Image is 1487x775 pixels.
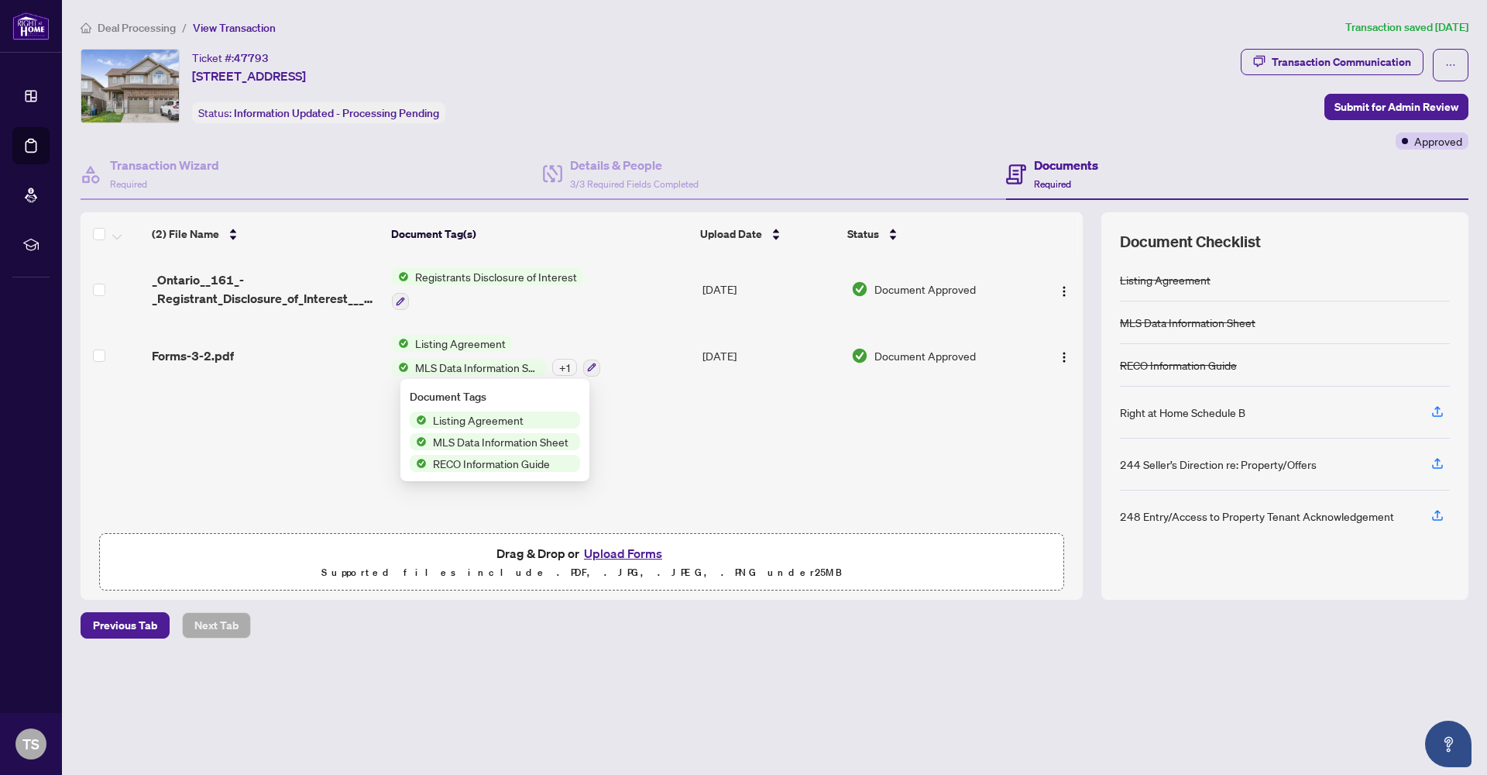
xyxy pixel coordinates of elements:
[1034,178,1071,190] span: Required
[696,256,844,322] td: [DATE]
[1120,508,1394,525] div: 248 Entry/Access to Property Tenant Acknowledgement
[192,67,306,85] span: [STREET_ADDRESS]
[851,347,868,364] img: Document Status
[152,226,219,243] span: (2) File Name
[1120,404,1245,421] div: Right at Home Schedule B
[694,212,842,256] th: Upload Date
[392,268,409,285] img: Status Icon
[234,106,439,120] span: Information Updated - Processing Pending
[427,412,530,429] span: Listing Agreement
[1058,351,1070,363] img: Logo
[410,433,427,450] img: Status Icon
[392,359,409,376] img: Status Icon
[110,156,219,174] h4: Transaction Wizard
[1052,277,1077,301] button: Logo
[81,612,170,639] button: Previous Tab
[1334,95,1458,119] span: Submit for Admin Review
[1120,456,1317,473] div: 244 Seller’s Direction re: Property/Offers
[1052,343,1077,368] button: Logo
[427,455,556,472] span: RECO Information Guide
[234,51,269,65] span: 47793
[696,322,844,389] td: [DATE]
[22,733,39,755] span: TS
[552,359,577,376] div: + 1
[12,12,50,40] img: logo
[93,613,157,638] span: Previous Tab
[1120,271,1211,288] div: Listing Agreement
[110,178,147,190] span: Required
[109,563,1054,582] p: Supported files include .PDF, .JPG, .JPEG, .PNG under 25 MB
[409,359,546,376] span: MLS Data Information Sheet
[874,347,976,364] span: Document Approved
[1272,50,1411,74] div: Transaction Communication
[81,22,91,33] span: home
[841,212,1025,256] th: Status
[182,612,251,639] button: Next Tab
[410,412,427,429] img: Status Icon
[152,346,234,365] span: Forms-3-2.pdf
[193,21,276,35] span: View Transaction
[1425,721,1472,767] button: Open asap
[192,102,445,123] div: Status:
[1058,285,1070,298] img: Logo
[427,433,575,450] span: MLS Data Information Sheet
[1345,19,1468,36] article: Transaction saved [DATE]
[409,268,583,285] span: Registrants Disclosure of Interest
[410,455,427,472] img: Status Icon
[874,281,976,298] span: Document Approved
[192,49,269,67] div: Ticket #:
[392,335,600,377] button: Status IconListing AgreementStatus IconMLS Data Information Sheet+1
[496,543,667,563] span: Drag & Drop or
[98,21,176,35] span: Deal Processing
[410,388,580,405] div: Document Tags
[570,178,699,190] span: 3/3 Required Fields Completed
[182,19,187,36] li: /
[1241,49,1423,75] button: Transaction Communication
[385,212,694,256] th: Document Tag(s)
[851,281,868,298] img: Document Status
[1034,156,1098,174] h4: Documents
[100,534,1063,591] span: Drag & Drop orUpload FormsSupported files include .PDF, .JPG, .JPEG, .PNG under25MB
[392,335,409,352] img: Status Icon
[579,543,667,563] button: Upload Forms
[1120,356,1237,374] div: RECO Information Guide
[1324,94,1468,120] button: Submit for Admin Review
[1445,60,1456,71] span: ellipsis
[1120,231,1261,253] span: Document Checklist
[570,156,699,174] h4: Details & People
[146,212,384,256] th: (2) File Name
[392,268,583,310] button: Status IconRegistrants Disclosure of Interest
[81,50,179,122] img: IMG-X12333914_1.jpg
[1120,314,1255,331] div: MLS Data Information Sheet
[409,335,512,352] span: Listing Agreement
[700,226,762,243] span: Upload Date
[152,270,379,308] span: _Ontario__161_-_Registrant_Disclosure_of_Interest___Disposition_o-3 EXECUTED.pdf
[847,226,879,243] span: Status
[1414,133,1462,150] span: Approved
